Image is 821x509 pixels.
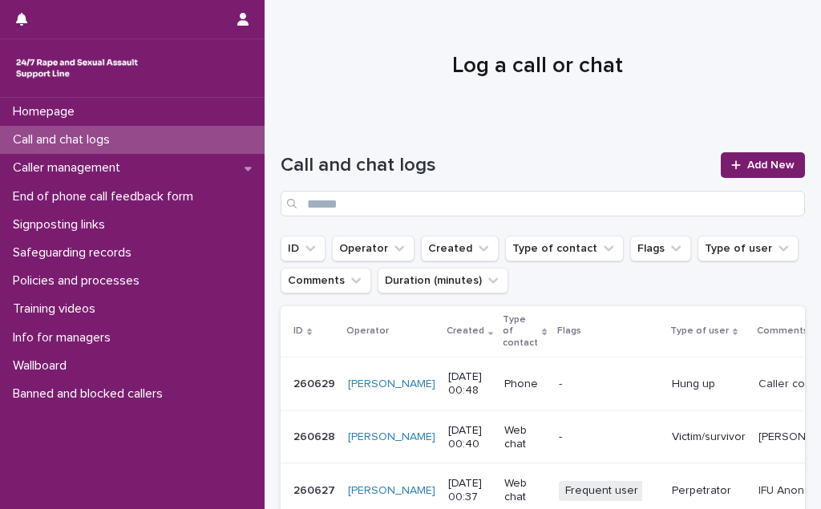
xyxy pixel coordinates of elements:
button: Operator [332,236,415,261]
p: Type of contact [503,311,538,352]
p: Perpetrator [672,484,746,498]
p: Call and chat logs [6,132,123,147]
p: Signposting links [6,217,118,232]
p: Wallboard [6,358,79,374]
p: Type of user [670,322,729,340]
a: [PERSON_NAME] [348,378,435,391]
p: Caller management [6,160,133,176]
p: [DATE] 00:37 [448,477,491,504]
p: Training videos [6,301,108,317]
p: 260627 [293,481,338,498]
a: [PERSON_NAME] [348,430,435,444]
p: ID [293,322,303,340]
p: Policies and processes [6,273,152,289]
h1: Log a call or chat [281,53,794,80]
button: Type of user [698,236,799,261]
p: - [559,430,659,444]
p: - [559,378,659,391]
p: Operator [346,322,389,340]
button: Duration (minutes) [378,268,508,293]
img: rhQMoQhaT3yELyF149Cw [13,52,141,84]
h1: Call and chat logs [281,154,711,177]
span: Add New [747,160,795,171]
a: Add New [721,152,805,178]
p: 260629 [293,374,338,391]
p: Web chat [504,424,545,451]
p: Web chat [504,477,545,504]
button: Created [421,236,499,261]
p: Banned and blocked callers [6,386,176,402]
input: Search [281,191,805,216]
p: 260628 [293,427,338,444]
button: Comments [281,268,371,293]
p: Homepage [6,104,87,119]
button: Type of contact [505,236,624,261]
span: Frequent user [559,481,645,501]
button: ID [281,236,326,261]
a: [PERSON_NAME] [348,484,435,498]
p: Phone [504,378,545,391]
p: Victim/survivor [672,430,746,444]
p: Info for managers [6,330,123,345]
p: [DATE] 00:40 [448,424,491,451]
p: End of phone call feedback form [6,189,206,204]
button: Flags [630,236,691,261]
p: Created [447,322,484,340]
p: Comments [757,322,808,340]
p: Hung up [672,378,746,391]
p: Safeguarding records [6,245,144,261]
p: [DATE] 00:48 [448,370,491,398]
p: Flags [557,322,581,340]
